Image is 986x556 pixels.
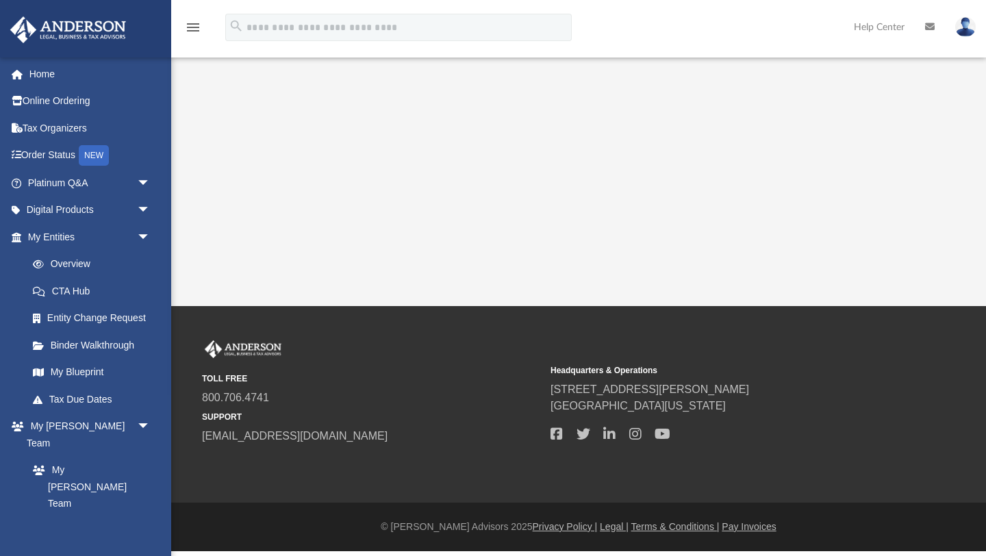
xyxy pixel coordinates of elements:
[202,392,269,403] a: 800.706.4741
[19,277,171,305] a: CTA Hub
[137,223,164,251] span: arrow_drop_down
[137,197,164,225] span: arrow_drop_down
[137,413,164,441] span: arrow_drop_down
[19,457,157,518] a: My [PERSON_NAME] Team
[79,145,109,166] div: NEW
[533,521,598,532] a: Privacy Policy |
[137,169,164,197] span: arrow_drop_down
[202,372,541,385] small: TOLL FREE
[551,400,726,412] a: [GEOGRAPHIC_DATA][US_STATE]
[202,340,284,358] img: Anderson Advisors Platinum Portal
[10,114,171,142] a: Tax Organizers
[10,142,171,170] a: Order StatusNEW
[6,16,130,43] img: Anderson Advisors Platinum Portal
[19,251,171,278] a: Overview
[10,60,171,88] a: Home
[10,197,171,224] a: Digital Productsarrow_drop_down
[171,520,986,534] div: © [PERSON_NAME] Advisors 2025
[229,18,244,34] i: search
[202,411,541,423] small: SUPPORT
[600,521,629,532] a: Legal |
[19,359,164,386] a: My Blueprint
[10,169,171,197] a: Platinum Q&Aarrow_drop_down
[631,521,720,532] a: Terms & Conditions |
[551,364,889,377] small: Headquarters & Operations
[185,26,201,36] a: menu
[185,19,201,36] i: menu
[10,223,171,251] a: My Entitiesarrow_drop_down
[202,430,388,442] a: [EMAIL_ADDRESS][DOMAIN_NAME]
[955,17,976,37] img: User Pic
[19,386,171,413] a: Tax Due Dates
[10,88,171,115] a: Online Ordering
[551,383,749,395] a: [STREET_ADDRESS][PERSON_NAME]
[10,413,164,457] a: My [PERSON_NAME] Teamarrow_drop_down
[722,521,776,532] a: Pay Invoices
[19,331,171,359] a: Binder Walkthrough
[19,305,171,332] a: Entity Change Request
